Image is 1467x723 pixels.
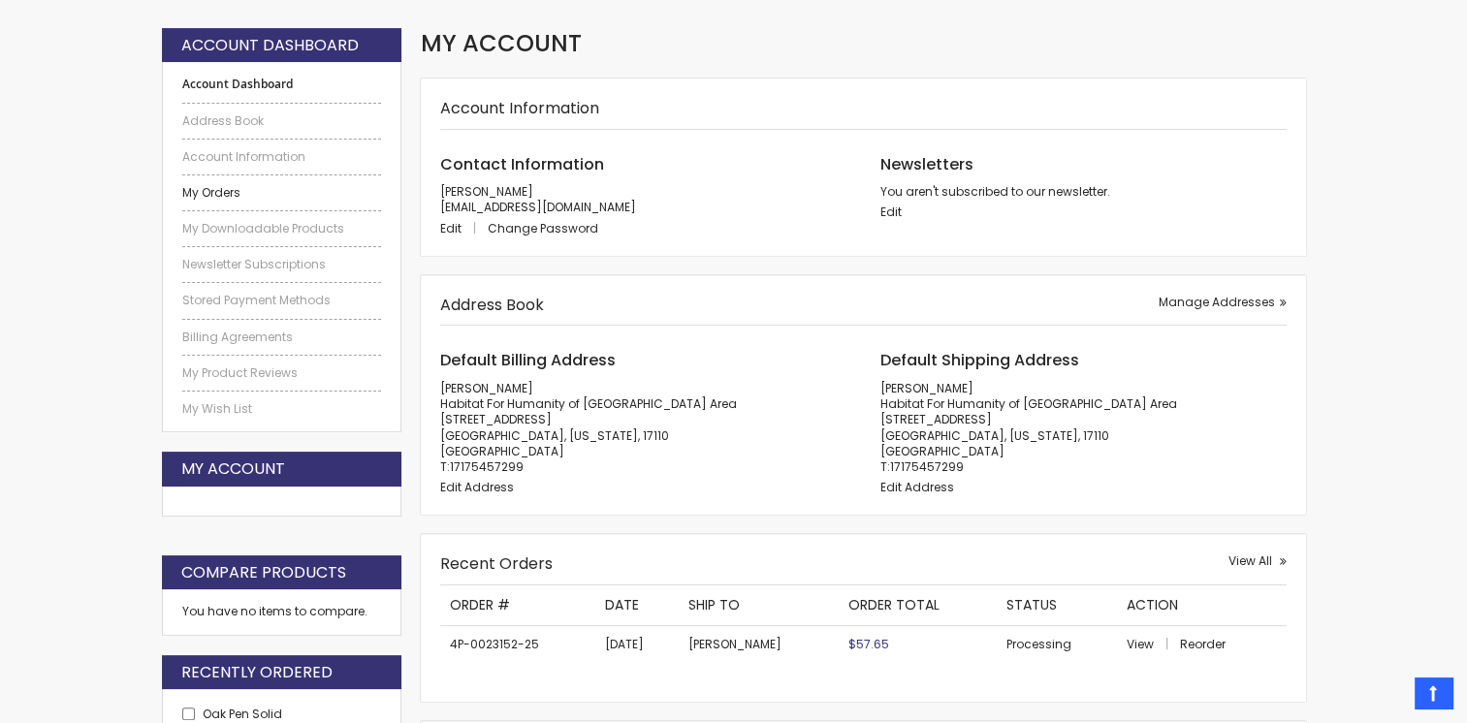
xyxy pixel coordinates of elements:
[880,349,1079,371] span: Default Shipping Address
[162,589,402,635] div: You have no items to compare.
[1228,552,1272,569] span: View All
[679,585,840,625] th: Ship To
[839,585,997,625] th: Order Total
[880,204,902,220] a: Edit
[182,185,382,201] a: My Orders
[488,220,598,236] a: Change Password
[1228,553,1287,569] a: View All
[440,184,846,215] p: [PERSON_NAME] [EMAIL_ADDRESS][DOMAIN_NAME]
[440,585,595,625] th: Order #
[890,458,964,475] a: 17175457299
[181,562,346,583] strong: Compare Products
[182,365,382,381] a: My Product Reviews
[181,662,333,683] strong: Recently Ordered
[1127,636,1177,652] a: View
[1180,636,1226,652] a: Reorder
[440,294,544,316] strong: Address Book
[182,113,382,129] a: Address Book
[421,27,582,59] span: My Account
[182,293,382,308] a: Stored Payment Methods
[182,257,382,272] a: Newsletter Subscriptions
[450,458,524,475] a: 17175457299
[880,479,954,495] a: Edit Address
[880,381,1287,475] address: [PERSON_NAME] Habitat For Humanity of [GEOGRAPHIC_DATA] Area [STREET_ADDRESS] [GEOGRAPHIC_DATA], ...
[997,625,1117,663] td: Processing
[1159,294,1275,310] span: Manage Addresses
[182,221,382,236] a: My Downloadable Products
[880,153,973,175] span: Newsletters
[181,35,359,56] strong: Account Dashboard
[1117,585,1286,625] th: Action
[440,381,846,475] address: [PERSON_NAME] Habitat For Humanity of [GEOGRAPHIC_DATA] Area [STREET_ADDRESS] [GEOGRAPHIC_DATA], ...
[182,149,382,165] a: Account Information
[848,636,889,652] span: $57.65
[1415,677,1452,708] a: Top
[440,552,553,575] strong: Recent Orders
[1159,295,1287,310] a: Manage Addresses
[440,220,485,236] a: Edit
[997,585,1117,625] th: Status
[203,706,282,722] a: Oak Pen Solid
[1127,636,1154,652] span: View
[182,401,382,417] a: My Wish List
[440,479,514,495] a: Edit Address
[182,330,382,345] a: Billing Agreements
[679,625,840,663] td: [PERSON_NAME]
[880,184,1287,200] p: You aren't subscribed to our newsletter.
[440,153,604,175] span: Contact Information
[440,220,462,236] span: Edit
[440,97,599,119] strong: Account Information
[182,77,382,92] strong: Account Dashboard
[440,625,595,663] td: 4P-0023152-25
[181,458,285,480] strong: My Account
[440,349,616,371] span: Default Billing Address
[595,625,679,663] td: [DATE]
[595,585,679,625] th: Date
